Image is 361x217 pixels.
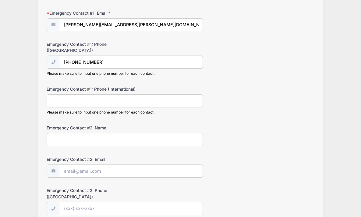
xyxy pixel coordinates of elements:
[47,110,203,115] div: Please make sure to input one phone number for each contact.
[47,187,136,200] label: Emergency Contact #2: Phone ([GEOGRAPHIC_DATA])
[47,10,136,16] label: Emergency Contact #1: Email
[47,86,136,92] label: Emergency Contact #1: Phone (International)
[60,202,203,215] input: (xxx) xxx-xxxx
[60,56,203,69] input: (xxx) xxx-xxxx
[60,165,203,178] input: email@email.com
[47,41,136,54] label: Emergency Contact #1: Phone ([GEOGRAPHIC_DATA])
[47,156,136,162] label: Emergency Contact #2: Email
[60,18,203,31] input: email@email.com
[47,125,136,131] label: Emergency Contact #2: Name
[47,71,203,76] div: Please make sure to input one phone number for each contact.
